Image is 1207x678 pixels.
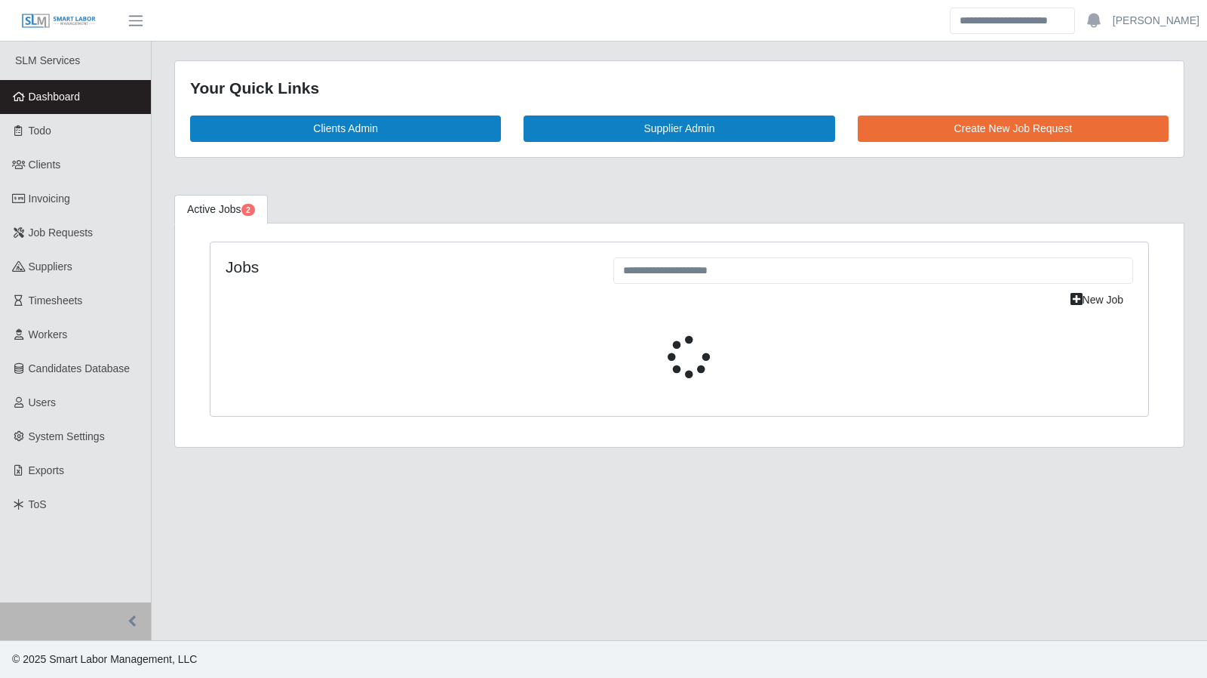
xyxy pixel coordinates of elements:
span: Job Requests [29,227,94,239]
a: Create New Job Request [858,116,1169,142]
a: [PERSON_NAME] [1113,13,1199,29]
span: Candidates Database [29,362,131,374]
span: System Settings [29,430,105,442]
span: Users [29,396,57,408]
a: Supplier Admin [524,116,834,142]
h4: Jobs [226,257,591,276]
a: Active Jobs [174,195,268,224]
span: Timesheets [29,294,83,307]
img: SLM Logo [21,13,97,29]
span: Pending Jobs [241,204,255,216]
span: Invoicing [29,193,70,205]
span: © 2025 Smart Labor Management, LLC [12,653,197,665]
span: Exports [29,464,64,476]
span: Dashboard [29,91,81,103]
span: Workers [29,328,68,341]
span: Todo [29,125,51,137]
div: Your Quick Links [190,76,1169,100]
a: New Job [1061,287,1133,313]
span: ToS [29,498,47,510]
input: Search [950,8,1075,34]
a: Clients Admin [190,116,501,142]
span: SLM Services [15,54,80,66]
span: Clients [29,159,61,171]
span: Suppliers [29,260,72,273]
